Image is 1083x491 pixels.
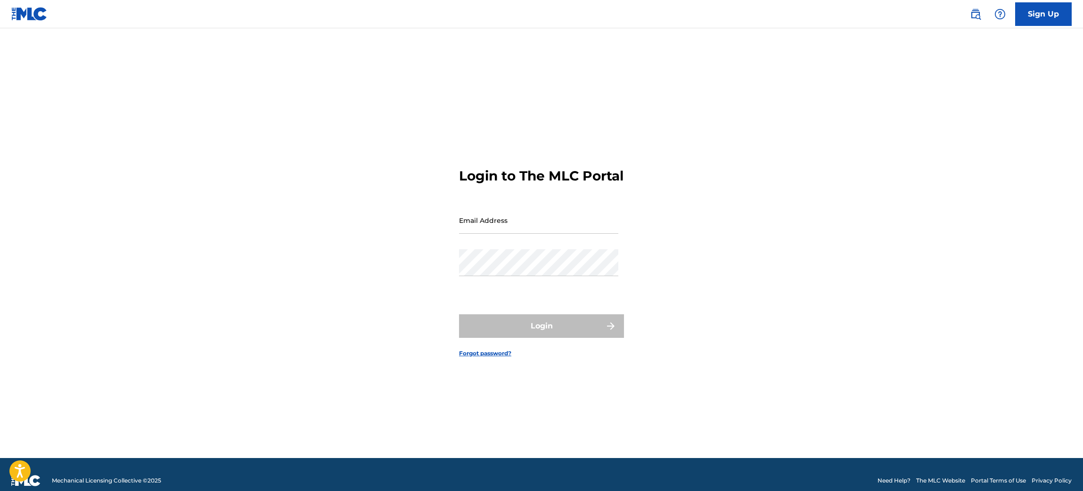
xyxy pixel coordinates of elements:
a: Sign Up [1015,2,1072,26]
img: logo [11,475,41,486]
img: MLC Logo [11,7,48,21]
a: Privacy Policy [1032,476,1072,485]
img: help [994,8,1006,20]
a: Need Help? [878,476,911,485]
a: Forgot password? [459,349,511,358]
a: The MLC Website [916,476,965,485]
span: Mechanical Licensing Collective © 2025 [52,476,161,485]
img: search [970,8,981,20]
a: Portal Terms of Use [971,476,1026,485]
a: Public Search [966,5,985,24]
h3: Login to The MLC Portal [459,168,624,184]
div: Help [991,5,1009,24]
